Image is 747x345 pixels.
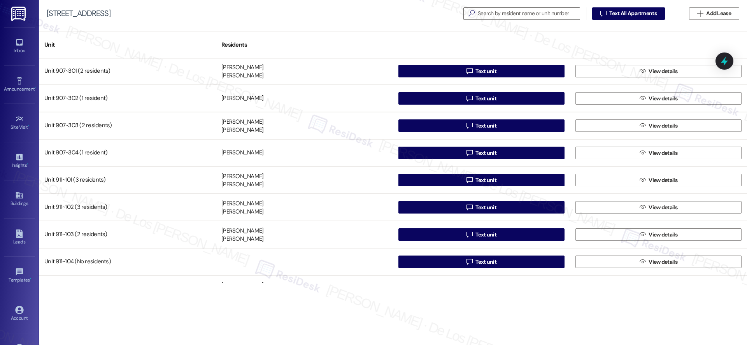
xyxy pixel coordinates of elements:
span: View details [649,176,677,184]
i:  [640,177,645,183]
div: Unit 907~303 (2 residents) [39,118,216,133]
input: Search by resident name or unit number [478,8,580,19]
span: Text unit [475,122,496,130]
span: View details [649,67,677,75]
div: [PERSON_NAME] [221,172,263,180]
button: Text unit [398,65,565,77]
div: Unit 907~302 (1 resident) [39,91,216,106]
i:  [466,123,472,129]
span: Text unit [475,258,496,266]
div: [PERSON_NAME] [221,149,263,157]
i:  [640,123,645,129]
span: Text unit [475,176,496,184]
button: View details [575,228,742,241]
div: [PERSON_NAME] [221,200,263,208]
button: View details [575,256,742,268]
i:  [600,11,606,17]
div: [PERSON_NAME] [221,181,263,189]
button: Text All Apartments [592,7,665,20]
span: Text unit [475,95,496,103]
span: • [35,85,36,91]
div: [PERSON_NAME] [221,95,263,103]
a: Buildings [4,189,35,210]
i:  [640,95,645,102]
i:  [640,68,645,74]
div: Unit 911~101 (3 residents) [39,172,216,188]
div: Unit 911~103 (2 residents) [39,227,216,242]
span: View details [649,95,677,103]
button: Text unit [398,92,565,105]
div: Unit 911~104 (No residents) [39,254,216,270]
button: Text unit [398,147,565,159]
button: View details [575,147,742,159]
div: [PERSON_NAME] [221,63,263,72]
a: Templates • [4,265,35,286]
span: Text All Apartments [609,9,657,18]
button: Text unit [398,228,565,241]
div: [PERSON_NAME] [221,227,263,235]
i:  [466,204,472,210]
i:  [466,231,472,238]
span: View details [649,149,677,157]
i:  [640,231,645,238]
i:  [697,11,703,17]
div: [PERSON_NAME] [221,208,263,216]
div: [PERSON_NAME] [221,281,263,289]
div: Unit 907~301 (2 residents) [39,63,216,79]
span: Text unit [475,149,496,157]
span: View details [649,122,677,130]
a: Site Visit • [4,112,35,133]
i:  [465,9,478,18]
i:  [466,95,472,102]
div: Unit 911~105 (2 residents) [39,281,216,297]
button: Text unit [398,119,565,132]
button: View details [575,174,742,186]
a: Insights • [4,151,35,172]
div: Unit 911~102 (3 residents) [39,200,216,215]
i:  [466,68,472,74]
div: Residents [216,35,393,54]
button: Text unit [398,256,565,268]
div: [STREET_ADDRESS] [47,9,110,18]
button: Add Lease [689,7,739,20]
span: • [30,276,31,282]
div: Unit 907~304 (1 resident) [39,145,216,161]
span: • [27,161,28,167]
button: View details [575,65,742,77]
div: [PERSON_NAME] [221,72,263,80]
div: [PERSON_NAME] [221,126,263,135]
i:  [466,259,472,265]
img: ResiDesk Logo [11,7,27,21]
span: View details [649,203,677,212]
i:  [640,150,645,156]
span: Text unit [475,203,496,212]
a: Inbox [4,36,35,57]
i:  [640,259,645,265]
span: • [28,123,29,129]
i:  [466,177,472,183]
div: Unit [39,35,216,54]
span: View details [649,258,677,266]
button: Text unit [398,174,565,186]
i:  [466,150,472,156]
button: Text unit [398,201,565,214]
span: Add Lease [706,9,731,18]
div: [PERSON_NAME] [221,118,263,126]
button: View details [575,201,742,214]
a: Account [4,303,35,324]
button: View details [575,119,742,132]
i:  [640,204,645,210]
span: Text unit [475,67,496,75]
div: [PERSON_NAME] [221,235,263,243]
span: Text unit [475,231,496,239]
span: View details [649,231,677,239]
button: View details [575,92,742,105]
a: Leads [4,227,35,248]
